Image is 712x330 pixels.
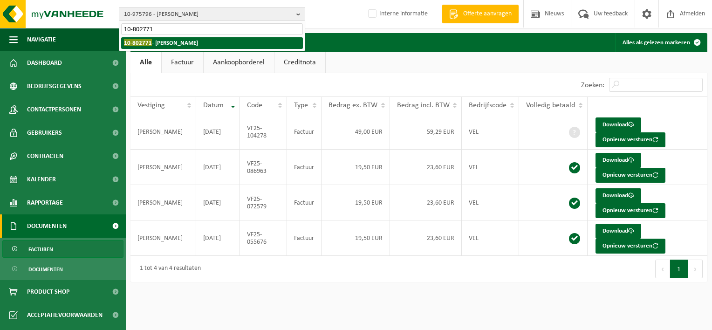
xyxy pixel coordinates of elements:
[27,214,67,238] span: Documenten
[322,114,390,150] td: 49,00 EUR
[526,102,575,109] span: Volledig betaald
[28,261,63,278] span: Documenten
[204,52,274,73] a: Aankoopborderel
[596,224,641,239] a: Download
[322,150,390,185] td: 19,50 EUR
[462,220,519,256] td: VEL
[287,150,322,185] td: Factuur
[596,203,665,218] button: Opnieuw versturen
[196,220,240,256] td: [DATE]
[274,52,325,73] a: Creditnota
[670,260,688,278] button: 1
[240,150,287,185] td: VF25-086963
[462,150,519,185] td: VEL
[162,52,203,73] a: Factuur
[27,144,63,168] span: Contracten
[196,185,240,220] td: [DATE]
[287,185,322,220] td: Factuur
[596,168,665,183] button: Opnieuw versturen
[27,191,63,214] span: Rapportage
[27,98,81,121] span: Contactpersonen
[329,102,377,109] span: Bedrag ex. BTW
[27,303,103,327] span: Acceptatievoorwaarden
[247,102,262,109] span: Code
[27,75,82,98] span: Bedrijfsgegevens
[121,23,303,35] input: Zoeken naar gekoppelde vestigingen
[130,150,196,185] td: [PERSON_NAME]
[655,260,670,278] button: Previous
[596,239,665,254] button: Opnieuw versturen
[2,240,123,258] a: Facturen
[596,188,641,203] a: Download
[27,51,62,75] span: Dashboard
[461,9,514,19] span: Offerte aanvragen
[322,220,390,256] td: 19,50 EUR
[688,260,703,278] button: Next
[130,114,196,150] td: [PERSON_NAME]
[462,185,519,220] td: VEL
[124,7,293,21] span: 10-975796 - [PERSON_NAME]
[615,33,706,52] button: Alles als gelezen markeren
[390,150,462,185] td: 23,60 EUR
[240,185,287,220] td: VF25-072579
[390,220,462,256] td: 23,60 EUR
[442,5,519,23] a: Offerte aanvragen
[462,114,519,150] td: VEL
[581,82,604,89] label: Zoeken:
[596,117,641,132] a: Download
[294,102,308,109] span: Type
[596,132,665,147] button: Opnieuw versturen
[287,220,322,256] td: Factuur
[124,39,198,46] strong: - [PERSON_NAME]
[130,185,196,220] td: [PERSON_NAME]
[366,7,428,21] label: Interne informatie
[287,114,322,150] td: Factuur
[119,7,305,21] button: 10-975796 - [PERSON_NAME]
[27,280,69,303] span: Product Shop
[469,102,507,109] span: Bedrijfscode
[196,150,240,185] td: [DATE]
[137,102,165,109] span: Vestiging
[203,102,224,109] span: Datum
[390,185,462,220] td: 23,60 EUR
[322,185,390,220] td: 19,50 EUR
[27,168,56,191] span: Kalender
[196,114,240,150] td: [DATE]
[397,102,450,109] span: Bedrag incl. BTW
[135,261,201,277] div: 1 tot 4 van 4 resultaten
[596,153,641,168] a: Download
[240,114,287,150] td: VF25-104278
[130,220,196,256] td: [PERSON_NAME]
[130,52,161,73] a: Alle
[27,121,62,144] span: Gebruikers
[240,220,287,256] td: VF25-055676
[28,241,53,258] span: Facturen
[27,28,56,51] span: Navigatie
[390,114,462,150] td: 59,29 EUR
[2,260,123,278] a: Documenten
[124,39,152,46] span: 10-802771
